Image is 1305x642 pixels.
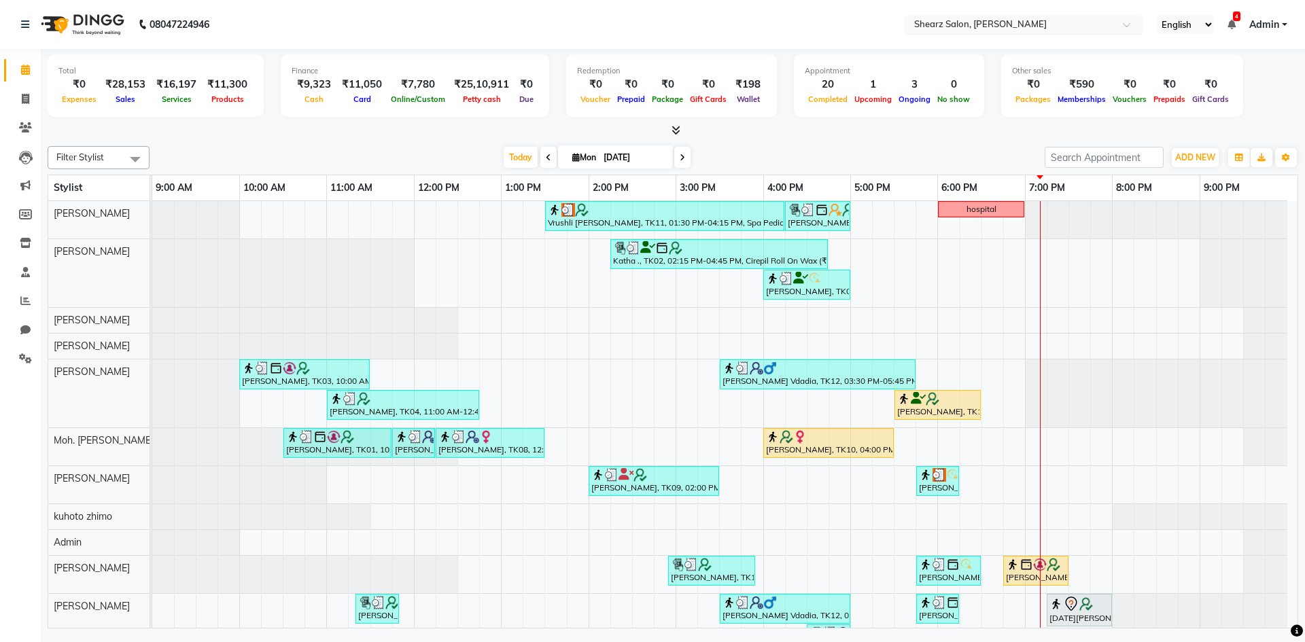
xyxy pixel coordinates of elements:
div: ₹0 [1109,77,1150,92]
div: [PERSON_NAME] Vdadia, TK12, 03:30 PM-05:00 PM, Women hair cut,Kerastase Fusion dose Treatment [721,596,849,622]
div: 20 [805,77,851,92]
div: Katha ., TK02, 02:15 PM-04:45 PM, Cirepil Roll On Wax (₹1325),Brazilian stripless international w... [612,241,826,267]
div: ₹28,153 [100,77,151,92]
span: Due [516,94,537,104]
a: 3:00 PM [676,178,719,198]
div: [PERSON_NAME], TK16, 05:30 PM-06:30 PM, Women hair cut [896,392,979,418]
div: [PERSON_NAME], TK15, 04:15 PM-05:00 PM, Upperlip stripless,Chin stripless,Eyebrow stripless [786,203,849,229]
div: Finance [292,65,538,77]
a: 10:00 AM [240,178,289,198]
div: [PERSON_NAME], TK01, 10:30 AM-11:45 AM, [PERSON_NAME] color,Sr. [PERSON_NAME] crafting [285,430,390,456]
div: [PERSON_NAME] ., TK18, 05:45 PM-06:15 PM, Redken - Hairwash Upto Waist (₹715) [918,468,958,494]
span: Card [350,94,375,104]
div: ₹16,197 [151,77,202,92]
div: 1 [851,77,895,92]
div: ₹0 [1150,77,1189,92]
span: Prepaids [1150,94,1189,104]
span: Completed [805,94,851,104]
span: Admin [54,536,82,548]
span: Packages [1012,94,1054,104]
a: 9:00 PM [1200,178,1243,198]
div: ₹0 [515,77,538,92]
div: [PERSON_NAME] Vdadia, TK12, 03:30 PM-05:45 PM, Men hair cut,[PERSON_NAME] crafting,Women hair cut [721,361,914,387]
span: Products [208,94,247,104]
span: Sales [112,94,139,104]
span: Ongoing [895,94,934,104]
span: Filter Stylist [56,151,104,162]
div: [PERSON_NAME], TK07, 11:45 AM-12:15 PM, [PERSON_NAME] crafting [394,430,434,456]
a: 9:00 AM [152,178,196,198]
div: [PERSON_NAME], TK14, 02:55 PM-03:55 PM, Men hair cut,Addtional K wash - [DEMOGRAPHIC_DATA] [669,558,754,584]
div: ₹11,050 [336,77,387,92]
div: Vrushli [PERSON_NAME], TK11, 01:30 PM-04:15 PM, Spa Pedicure (₹2700),Full hand international wax ... [546,203,783,229]
span: [PERSON_NAME] [54,472,130,484]
div: Other sales [1012,65,1232,77]
span: Today [504,147,538,168]
div: [PERSON_NAME], TK20, 06:45 PM-07:30 PM, Boy hair cut upto 10year [1005,558,1067,584]
span: Memberships [1054,94,1109,104]
span: ADD NEW [1175,152,1215,162]
span: [PERSON_NAME] [54,314,130,326]
div: [PERSON_NAME], TK03, 10:00 AM-11:30 AM, Men hair cut,[PERSON_NAME] crafting,Addtional K wash - [D... [241,361,368,387]
span: [PERSON_NAME] [54,245,130,257]
span: [PERSON_NAME] [54,340,130,352]
a: 8:00 PM [1113,178,1155,198]
input: Search Appointment [1045,147,1164,168]
a: 4 [1228,18,1236,31]
div: [PERSON_NAME], TK10, 04:00 PM-05:30 PM, Touch-up 2 inch - Majirel [765,430,892,456]
a: 12:00 PM [415,178,463,198]
b: 08047224946 [150,5,209,43]
a: 11:00 AM [327,178,376,198]
span: Moh. [PERSON_NAME] ... [54,434,162,446]
div: 0 [934,77,973,92]
span: Gift Cards [686,94,730,104]
div: 3 [895,77,934,92]
span: Online/Custom [387,94,449,104]
span: Services [158,94,195,104]
div: [PERSON_NAME], TK17, 05:45 PM-06:15 PM, Loreal Hair wash - Below Shoulder [918,596,958,622]
div: [PERSON_NAME], TK08, 12:15 PM-01:30 PM, Sr. women hair cut,Additional Loreal Hair Wash - [DEMOGRA... [437,430,543,456]
div: [PERSON_NAME], TK06, 04:00 PM-05:00 PM, Eyebrow threading,Upperlip threading,Chin threading,Foreh... [765,272,849,298]
img: logo [35,5,128,43]
span: Vouchers [1109,94,1150,104]
div: ₹0 [577,77,614,92]
span: Upcoming [851,94,895,104]
div: [PERSON_NAME], TK05, 11:20 AM-11:50 AM, Eyebrow threading,Upperlip threading [357,596,398,622]
div: ₹0 [686,77,730,92]
div: ₹0 [614,77,648,92]
div: ₹590 [1054,77,1109,92]
div: ₹11,300 [202,77,253,92]
span: Expenses [58,94,100,104]
div: ₹0 [58,77,100,92]
span: [PERSON_NAME] [54,207,130,219]
span: [PERSON_NAME] [54,600,130,612]
span: Prepaid [614,94,648,104]
a: 2:00 PM [589,178,632,198]
span: [PERSON_NAME] [54,562,130,574]
span: Mon [569,152,599,162]
span: Stylist [54,181,82,194]
span: Voucher [577,94,614,104]
span: Cash [301,94,327,104]
div: Total [58,65,253,77]
div: hospital [967,203,996,215]
span: Wallet [733,94,763,104]
div: [PERSON_NAME], TK09, 02:00 PM-03:30 PM, Touch-up 2 inch - Majirel [590,468,718,494]
span: Gift Cards [1189,94,1232,104]
div: Appointment [805,65,973,77]
span: Petty cash [459,94,504,104]
div: ₹0 [1012,77,1054,92]
a: 7:00 PM [1026,178,1068,198]
span: 4 [1233,12,1240,21]
div: ₹9,323 [292,77,336,92]
div: ₹7,780 [387,77,449,92]
div: ₹25,10,911 [449,77,515,92]
div: ₹0 [648,77,686,92]
span: kuhoto zhimo [54,510,112,522]
a: 5:00 PM [851,178,894,198]
a: 6:00 PM [938,178,981,198]
div: [PERSON_NAME], TK04, 11:00 AM-12:45 PM, DF Hair wash - Below Shoulder,Touch up -upto 2 inch -Inoa [328,392,478,418]
span: Admin [1249,18,1279,32]
div: ₹0 [1189,77,1232,92]
div: Redemption [577,65,766,77]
